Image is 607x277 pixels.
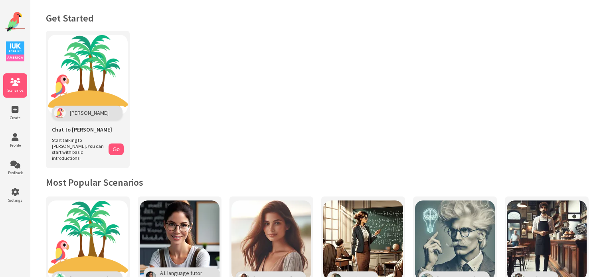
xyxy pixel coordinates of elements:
img: Chat with Polly [48,35,128,114]
img: Polly [54,108,66,118]
span: Chat to [PERSON_NAME] [52,126,112,133]
button: Go [109,143,124,155]
span: Settings [3,198,27,203]
span: Start talking to [PERSON_NAME]. You can start with basic introductions. [52,137,105,161]
span: Create [3,115,27,120]
span: Profile [3,143,27,148]
img: Website Logo [5,12,25,32]
span: [PERSON_NAME] [70,109,109,116]
h2: Most Popular Scenarios [46,176,591,189]
span: Scenarios [3,88,27,93]
img: IUK Logo [6,41,24,61]
h1: Get Started [46,12,591,24]
span: Feedback [3,170,27,175]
